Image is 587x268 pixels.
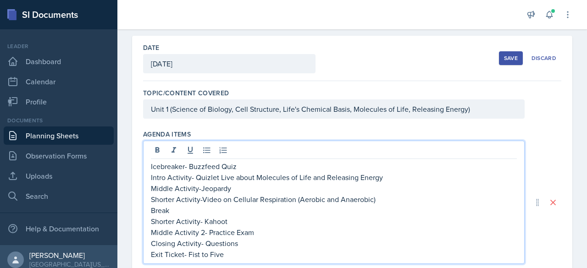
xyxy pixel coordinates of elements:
[4,219,114,238] div: Help & Documentation
[4,42,114,50] div: Leader
[4,116,114,125] div: Documents
[143,88,229,98] label: Topic/Content Covered
[526,51,561,65] button: Discard
[151,161,517,172] p: Icebreaker- Buzzfeed Quiz
[151,205,517,216] p: Break
[4,147,114,165] a: Observation Forms
[4,187,114,205] a: Search
[151,216,517,227] p: Shorter Activity- Kahoot
[151,238,517,249] p: Closing Activity- Questions
[143,130,191,139] label: Agenda items
[504,55,518,62] div: Save
[4,72,114,91] a: Calendar
[499,51,523,65] button: Save
[4,126,114,145] a: Planning Sheets
[29,251,110,260] div: [PERSON_NAME]
[4,52,114,71] a: Dashboard
[151,183,517,194] p: Middle Activity-Jeopardy
[4,93,114,111] a: Profile
[151,104,517,115] p: Unit 1 (Science of Biology, Cell Structure, Life's Chemical Basis, Molecules of Life, Releasing E...
[151,172,517,183] p: Intro Activity- Quizlet Live about Molecules of Life and Releasing Energy
[151,249,517,260] p: Exit Ticket- Fist to Five
[532,55,556,62] div: Discard
[151,227,517,238] p: Middle Activity 2- Practice Exam
[4,167,114,185] a: Uploads
[151,194,517,205] p: Shorter Activity-Video on Cellular Respiration (Aerobic and Anaerobic)
[143,43,159,52] label: Date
